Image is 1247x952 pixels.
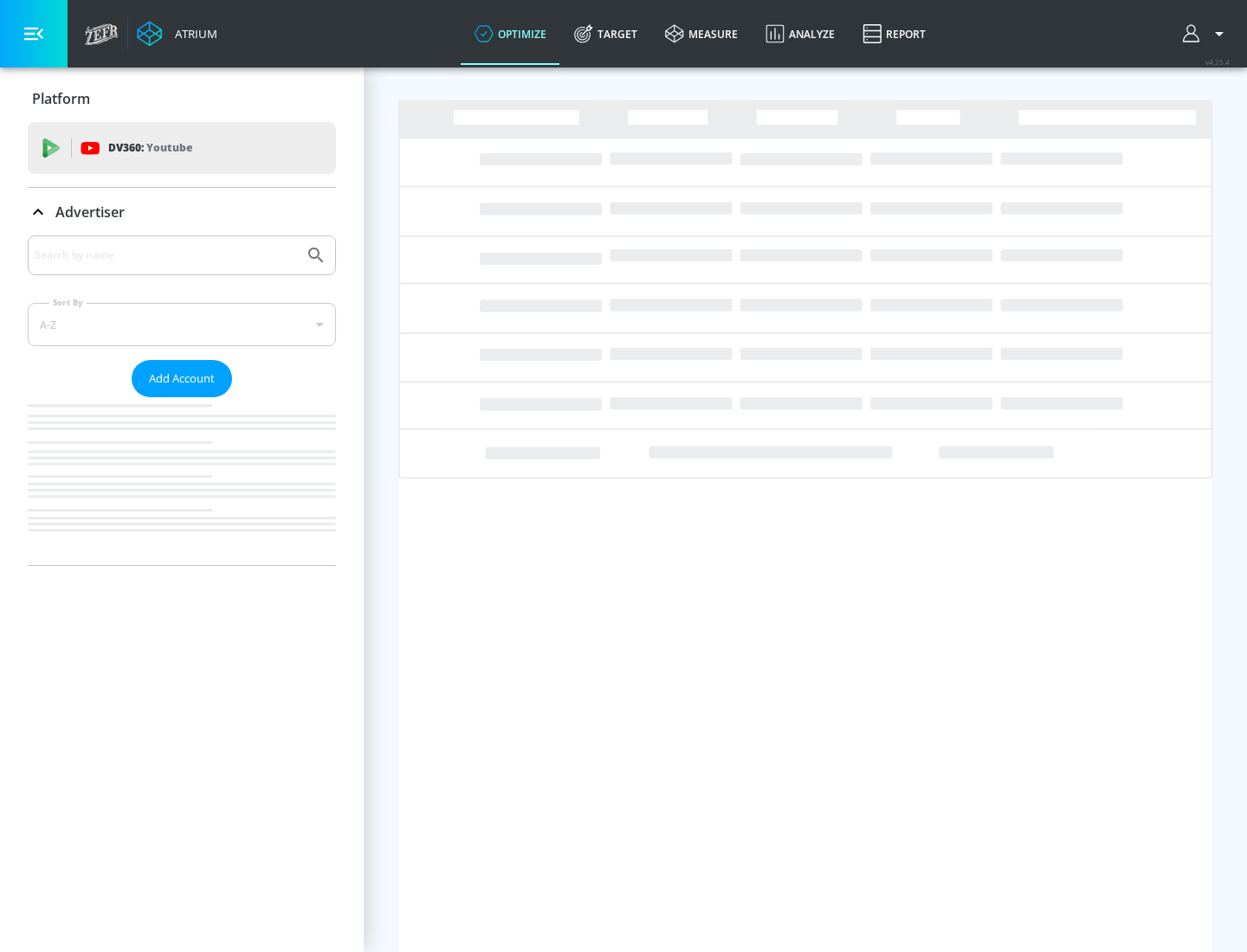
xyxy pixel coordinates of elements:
span: Add Account [149,369,215,389]
p: Youtube [146,138,192,157]
input: Search by name [35,244,297,267]
div: A-Z [28,303,336,346]
a: optimize [461,3,560,65]
label: Sort By [49,297,87,308]
p: Platform [32,89,90,108]
div: Advertiser [28,188,336,236]
button: Add Account [132,360,232,397]
div: Platform [28,74,336,123]
div: DV360: Youtube [28,122,336,174]
a: Atrium [137,21,217,47]
p: Advertiser [55,203,125,222]
a: Analyze [752,3,849,65]
span: v 4.25.4 [1205,57,1230,67]
div: Advertiser [28,235,336,565]
a: Target [560,3,651,65]
div: Atrium [168,26,217,42]
p: DV360: [108,138,192,158]
a: Report [849,3,940,65]
a: measure [651,3,752,65]
nav: list of Advertiser [28,397,336,565]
